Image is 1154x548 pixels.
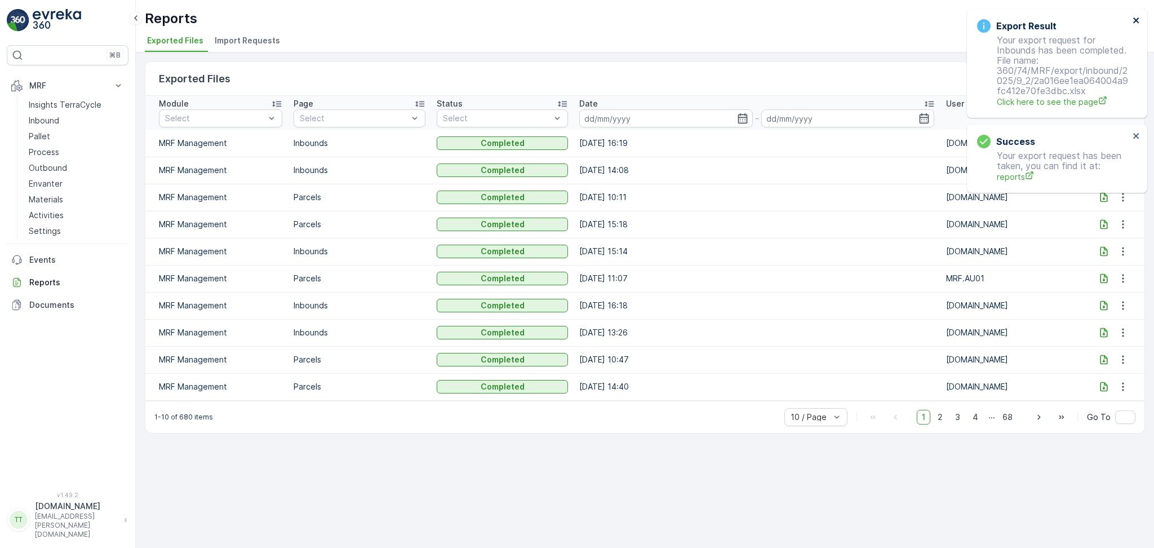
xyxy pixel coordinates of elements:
[7,9,29,32] img: logo
[29,210,64,221] p: Activities
[481,300,525,311] p: Completed
[29,254,124,266] p: Events
[7,74,128,97] button: MRF
[29,299,124,311] p: Documents
[29,115,59,126] p: Inbound
[481,327,525,338] p: Completed
[24,113,128,129] a: Inbound
[437,326,568,339] button: Completed
[437,353,568,366] button: Completed
[940,346,1083,373] td: [DOMAIN_NAME]
[24,192,128,207] a: Materials
[443,113,551,124] p: Select
[437,191,568,204] button: Completed
[300,113,407,124] p: Select
[481,192,525,203] p: Completed
[159,98,189,109] p: Module
[145,211,288,238] td: MRF Management
[437,272,568,285] button: Completed
[940,238,1083,265] td: [DOMAIN_NAME]
[29,194,63,205] p: Materials
[997,96,1129,108] a: Click here to see the page
[10,511,28,529] div: TT
[29,99,101,111] p: Insights TerraCycle
[145,184,288,211] td: MRF Management
[24,207,128,223] a: Activities
[145,157,288,184] td: MRF Management
[288,130,430,157] td: Inbounds
[288,238,430,265] td: Inbounds
[288,184,430,211] td: Parcels
[35,512,118,539] p: [EMAIL_ADDRESS][PERSON_NAME][DOMAIN_NAME]
[29,277,124,288] p: Reports
[761,109,935,127] input: dd/mm/yyyy
[1087,412,1111,423] span: Go To
[24,129,128,144] a: Pallet
[145,265,288,292] td: MRF Management
[294,98,313,109] p: Page
[24,160,128,176] a: Outbound
[29,147,59,158] p: Process
[940,265,1083,292] td: MRF.AU01
[109,51,121,60] p: ⌘B
[946,98,964,109] p: User
[288,373,430,400] td: Parcels
[940,130,1083,157] td: [DOMAIN_NAME]
[437,98,463,109] p: Status
[7,492,128,498] span: v 1.49.2
[24,176,128,192] a: Envanter
[437,136,568,150] button: Completed
[145,130,288,157] td: MRF Management
[24,97,128,113] a: Insights TerraCycle
[437,380,568,394] button: Completed
[288,319,430,346] td: Inbounds
[288,292,430,319] td: Inbounds
[24,144,128,160] a: Process
[7,271,128,294] a: Reports
[940,373,1083,400] td: [DOMAIN_NAME]
[574,211,940,238] td: [DATE] 15:18
[481,219,525,230] p: Completed
[997,410,1018,425] span: 68
[755,112,759,125] p: -
[977,35,1129,108] p: Your export request for Inbounds has been completed. File name: 360/74/MRF/export/inbound/2025/9_...
[145,292,288,319] td: MRF Management
[574,157,940,184] td: [DATE] 14:08
[147,35,203,46] span: Exported Files
[574,346,940,373] td: [DATE] 10:47
[145,10,197,28] p: Reports
[1133,16,1140,26] button: close
[145,373,288,400] td: MRF Management
[997,171,1129,183] a: reports
[940,184,1083,211] td: [DOMAIN_NAME]
[154,413,213,422] p: 1-10 of 680 items
[29,178,63,189] p: Envanter
[579,109,753,127] input: dd/mm/yyyy
[288,346,430,373] td: Parcels
[933,410,948,425] span: 2
[977,151,1129,183] p: Your export request has been taken, you can find it at:
[437,218,568,231] button: Completed
[481,273,525,284] p: Completed
[7,249,128,271] a: Events
[950,410,965,425] span: 3
[574,238,940,265] td: [DATE] 15:14
[437,245,568,258] button: Completed
[940,319,1083,346] td: [DOMAIN_NAME]
[165,113,265,124] p: Select
[481,381,525,392] p: Completed
[574,265,940,292] td: [DATE] 11:07
[29,226,61,237] p: Settings
[481,354,525,365] p: Completed
[288,265,430,292] td: Parcels
[29,131,50,142] p: Pallet
[481,246,525,257] p: Completed
[288,157,430,184] td: Inbounds
[215,35,280,46] span: Import Requests
[437,299,568,312] button: Completed
[940,292,1083,319] td: [DOMAIN_NAME]
[145,319,288,346] td: MRF Management
[940,211,1083,238] td: [DOMAIN_NAME]
[917,410,930,425] span: 1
